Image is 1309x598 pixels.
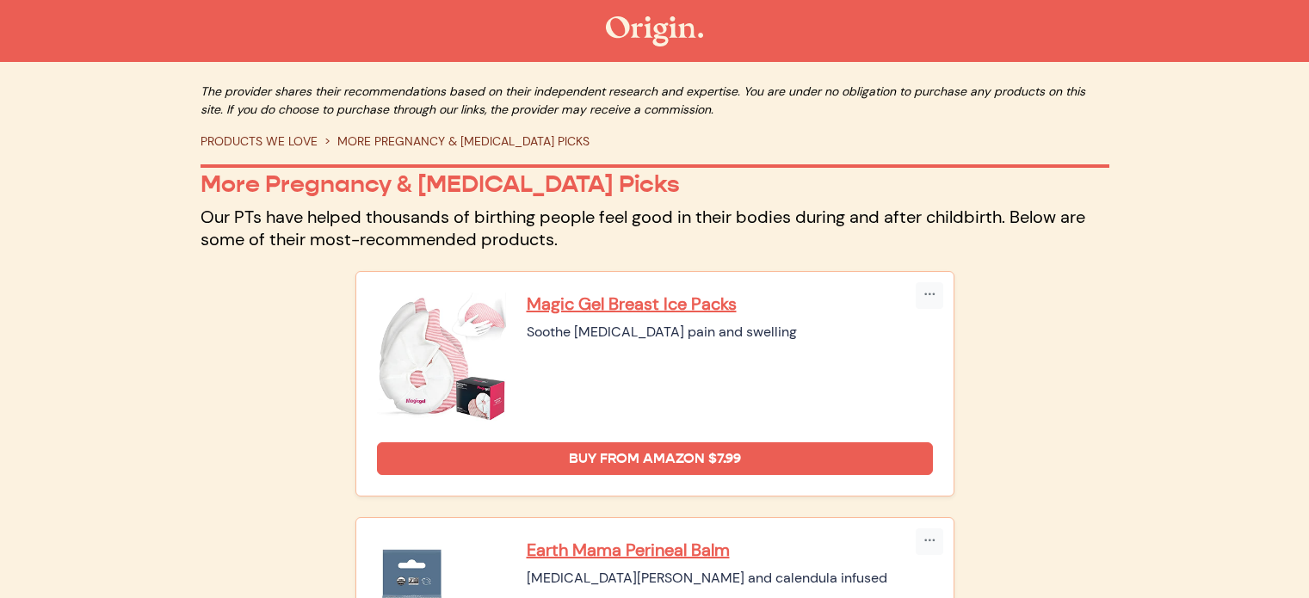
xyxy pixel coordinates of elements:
a: Magic Gel Breast Ice Packs [527,293,933,315]
div: [MEDICAL_DATA][PERSON_NAME] and calendula infused [527,568,933,589]
img: The Origin Shop [606,16,703,46]
li: MORE PREGNANCY & [MEDICAL_DATA] PICKS [318,133,590,151]
a: PRODUCTS WE LOVE [201,133,318,149]
p: Our PTs have helped thousands of birthing people feel good in their bodies during and after child... [201,206,1109,250]
a: Buy from Amazon $7.99 [377,442,933,475]
img: Magic Gel Breast Ice Packs [377,293,506,422]
p: The provider shares their recommendations based on their independent research and expertise. You ... [201,83,1109,119]
div: Soothe [MEDICAL_DATA] pain and swelling [527,322,933,342]
a: Earth Mama Perineal Balm [527,539,933,561]
p: More Pregnancy & [MEDICAL_DATA] Picks [201,170,1109,199]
